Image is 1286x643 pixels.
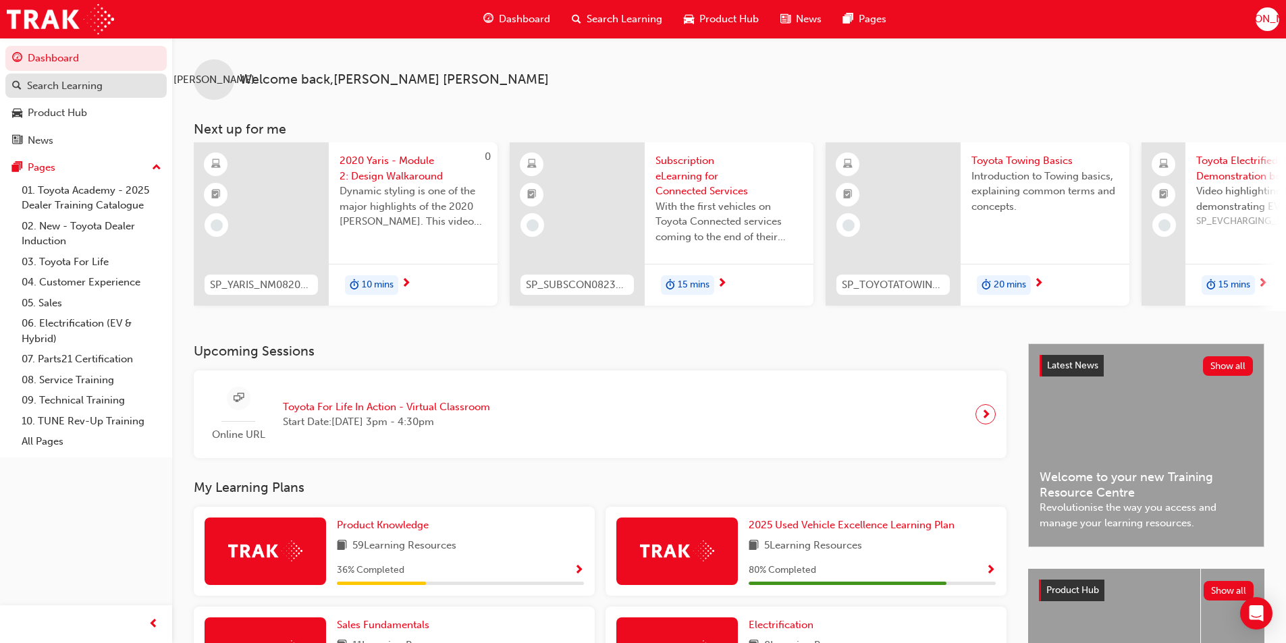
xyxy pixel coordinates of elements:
[981,405,991,424] span: next-icon
[986,562,996,579] button: Show Progress
[228,540,302,561] img: Trak
[211,219,223,231] span: learningRecordVerb_NONE-icon
[211,186,221,204] span: booktick-icon
[337,617,435,633] a: Sales Fundamentals
[5,46,167,71] a: Dashboard
[152,159,161,177] span: up-icon
[485,150,491,163] span: 0
[527,186,537,204] span: booktick-icon
[16,390,167,411] a: 09. Technical Training
[340,153,487,184] span: 2020 Yaris - Module 2: Design Walkaround
[510,142,813,306] a: SP_SUBSCON0823_ELSubscription eLearning for Connected ServicesWith the first vehicles on Toyota C...
[1159,186,1169,204] span: booktick-icon
[5,155,167,180] button: Pages
[826,142,1129,306] a: SP_TOYOTATOWING_0424Toyota Towing BasicsIntroduction to Towing basics, explaining common terms an...
[770,5,832,33] a: news-iconNews
[173,72,254,88] span: [PERSON_NAME]
[337,538,347,555] span: book-icon
[27,78,103,94] div: Search Learning
[337,519,429,531] span: Product Knowledge
[16,216,167,252] a: 02. New - Toyota Dealer Induction
[16,349,167,370] a: 07. Parts21 Certification
[1159,156,1169,173] span: laptop-icon
[16,411,167,432] a: 10. TUNE Rev-Up Training
[28,105,87,121] div: Product Hub
[283,399,490,415] span: Toyota For Life In Action - Virtual Classroom
[587,11,662,27] span: Search Learning
[673,5,770,33] a: car-iconProduct Hub
[12,80,22,92] span: search-icon
[842,219,855,231] span: learningRecordVerb_NONE-icon
[16,431,167,452] a: All Pages
[1218,277,1250,293] span: 15 mins
[986,565,996,577] span: Show Progress
[1040,355,1253,376] a: Latest NewsShow all
[337,518,434,533] a: Product Knowledge
[699,11,759,27] span: Product Hub
[843,11,853,28] span: pages-icon
[780,11,791,28] span: news-icon
[749,519,955,531] span: 2025 Used Vehicle Excellence Learning Plan
[1203,356,1254,376] button: Show all
[28,133,53,148] div: News
[666,277,675,294] span: duration-icon
[982,277,991,294] span: duration-icon
[337,619,429,631] span: Sales Fundamentals
[211,156,221,173] span: learningResourceType_ELEARNING-icon
[1039,580,1254,601] a: Product HubShow all
[16,272,167,293] a: 04. Customer Experience
[337,563,404,578] span: 36 % Completed
[1040,470,1253,500] span: Welcome to your new Training Resource Centre
[401,278,411,290] span: next-icon
[234,390,244,407] span: sessionType_ONLINE_URL-icon
[994,277,1026,293] span: 20 mins
[1046,584,1099,596] span: Product Hub
[473,5,561,33] a: guage-iconDashboard
[574,562,584,579] button: Show Progress
[16,313,167,349] a: 06. Electrification (EV & Hybrid)
[574,565,584,577] span: Show Progress
[172,121,1286,137] h3: Next up for me
[526,277,628,293] span: SP_SUBSCON0823_EL
[971,153,1119,169] span: Toyota Towing Basics
[749,518,960,533] a: 2025 Used Vehicle Excellence Learning Plan
[678,277,709,293] span: 15 mins
[12,162,22,174] span: pages-icon
[240,72,549,88] span: Welcome back , [PERSON_NAME] [PERSON_NAME]
[340,184,487,229] span: Dynamic styling is one of the major highlights of the 2020 [PERSON_NAME]. This video gives an in-...
[16,370,167,391] a: 08. Service Training
[796,11,822,27] span: News
[655,153,803,199] span: Subscription eLearning for Connected Services
[971,169,1119,215] span: Introduction to Towing basics, explaining common terms and concepts.
[684,11,694,28] span: car-icon
[561,5,673,33] a: search-iconSearch Learning
[1158,219,1171,231] span: learningRecordVerb_NONE-icon
[859,11,886,27] span: Pages
[16,293,167,314] a: 05. Sales
[28,160,55,175] div: Pages
[749,619,813,631] span: Electrification
[16,180,167,216] a: 01. Toyota Academy - 2025 Dealer Training Catalogue
[499,11,550,27] span: Dashboard
[749,563,816,578] span: 80 % Completed
[1256,7,1279,31] button: [PERSON_NAME]
[1258,278,1268,290] span: next-icon
[1204,581,1254,600] button: Show all
[5,128,167,153] a: News
[843,156,853,173] span: learningResourceType_ELEARNING-icon
[194,343,1007,359] h3: Upcoming Sessions
[194,480,1007,495] h3: My Learning Plans
[210,277,313,293] span: SP_YARIS_NM0820_EL_02
[1028,343,1264,547] a: Latest NewsShow allWelcome to your new Training Resource CentreRevolutionise the way you access a...
[283,414,490,430] span: Start Date: [DATE] 3pm - 4:30pm
[205,381,996,448] a: Online URLToyota For Life In Action - Virtual ClassroomStart Date:[DATE] 3pm - 4:30pm
[194,142,498,306] a: 0SP_YARIS_NM0820_EL_022020 Yaris - Module 2: Design WalkaroundDynamic styling is one of the major...
[149,616,159,633] span: prev-icon
[640,540,714,561] img: Trak
[5,101,167,125] a: Product Hub
[12,53,22,65] span: guage-icon
[764,538,862,555] span: 5 Learning Resources
[1047,360,1098,371] span: Latest News
[362,277,394,293] span: 10 mins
